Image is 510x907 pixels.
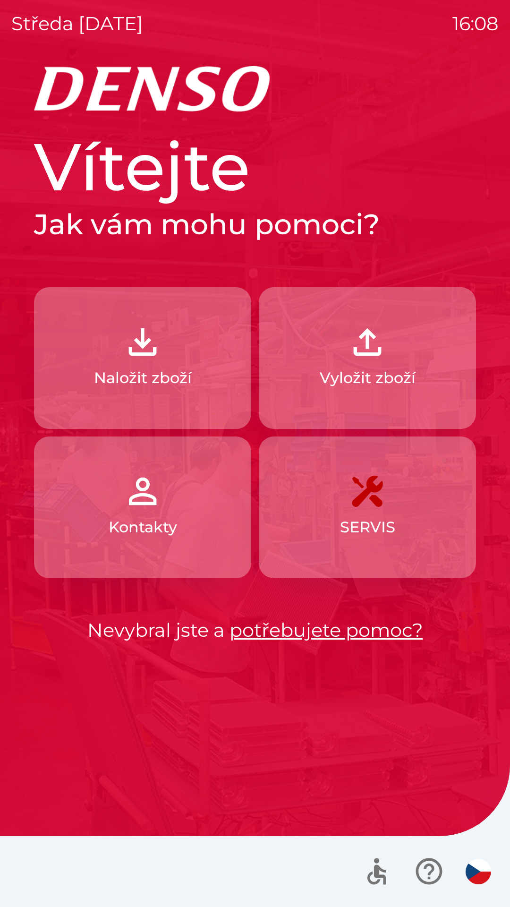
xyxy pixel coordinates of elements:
[94,367,192,389] p: Naložit zboží
[259,436,476,578] button: SERVIS
[34,207,476,242] h2: Jak vám mohu pomoci?
[122,321,163,363] img: 918cc13a-b407-47b8-8082-7d4a57a89498.png
[34,287,251,429] button: Naložit zboží
[452,9,499,38] p: 16:08
[320,367,416,389] p: Vyložit zboží
[34,66,476,111] img: Logo
[229,618,423,642] a: potřebujete pomoc?
[34,127,476,207] h1: Vítejte
[340,516,395,539] p: SERVIS
[347,321,388,363] img: 2fb22d7f-6f53-46d3-a092-ee91fce06e5d.png
[11,9,143,38] p: středa [DATE]
[122,471,163,512] img: 072f4d46-cdf8-44b2-b931-d189da1a2739.png
[259,287,476,429] button: Vyložit zboží
[109,516,177,539] p: Kontakty
[347,471,388,512] img: 7408382d-57dc-4d4c-ad5a-dca8f73b6e74.png
[466,859,491,884] img: cs flag
[34,616,476,644] p: Nevybral jste a
[34,436,251,578] button: Kontakty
